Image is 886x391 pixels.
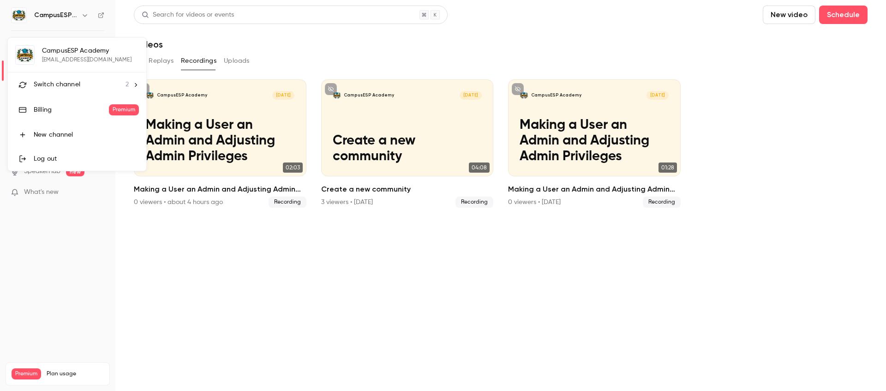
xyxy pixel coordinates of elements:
[126,80,129,90] span: 2
[34,130,139,139] div: New channel
[34,80,80,90] span: Switch channel
[34,154,139,163] div: Log out
[109,104,139,115] span: Premium
[34,105,109,114] div: Billing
